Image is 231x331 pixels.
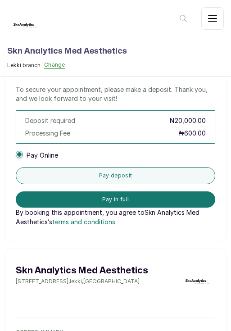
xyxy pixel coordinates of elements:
[16,85,215,103] p: To secure your appointment, please make a deposit. Thank you, and we look forward to your visit!
[16,167,215,184] button: Pay deposit
[7,62,41,69] span: Lekki branch
[44,61,65,69] button: Change
[16,263,148,278] h2: Skn Analytics Med Aesthetics
[169,116,206,125] span: ₦20,000.00
[7,7,43,43] img: business logo
[16,278,148,285] p: [STREET_ADDRESS] , lekki , [GEOGRAPHIC_DATA]
[7,61,127,69] button: Lekki branchChange
[25,129,70,138] p: Processing Fee
[52,218,117,226] span: terms and conditions.
[7,45,127,58] h1: Skn Analytics Med Aesthetics
[179,129,206,138] span: ₦600.00
[179,263,215,299] img: business logo
[27,151,58,160] span: Pay Online
[25,116,75,125] p: Deposit required
[16,203,199,231] span: By booking this appointment, you agree to Skn Analytics Med Aesthetics ’s
[16,191,215,208] button: Pay in full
